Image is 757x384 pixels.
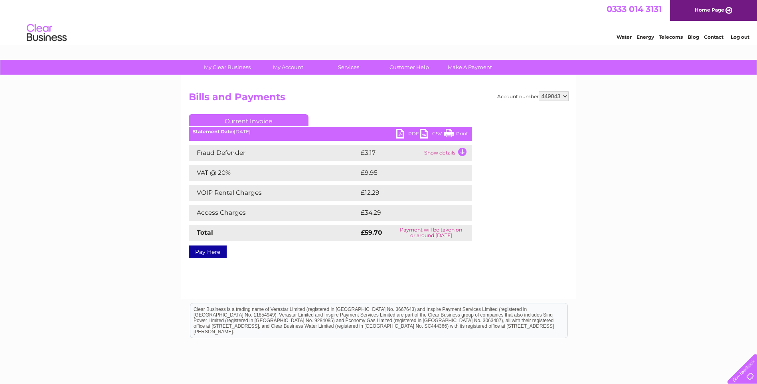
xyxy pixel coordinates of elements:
td: VAT @ 20% [189,165,359,181]
a: Energy [636,34,654,40]
a: Blog [688,34,699,40]
strong: Total [197,229,213,236]
td: Show details [422,145,472,161]
a: CSV [420,129,444,141]
strong: £59.70 [361,229,382,236]
a: Log out [731,34,749,40]
a: Water [617,34,632,40]
td: Access Charges [189,205,359,221]
a: My Clear Business [194,60,260,75]
td: £34.29 [359,205,456,221]
a: Make A Payment [437,60,503,75]
a: Telecoms [659,34,683,40]
img: logo.png [26,21,67,45]
td: £12.29 [359,185,455,201]
div: Clear Business is a trading name of Verastar Limited (registered in [GEOGRAPHIC_DATA] No. 3667643... [190,4,567,39]
a: Print [444,129,468,141]
a: 0333 014 3131 [607,4,662,14]
b: Statement Date: [193,129,234,135]
td: £9.95 [359,165,454,181]
td: £3.17 [359,145,422,161]
a: Contact [704,34,723,40]
a: Customer Help [376,60,442,75]
td: Payment will be taken on or around [DATE] [390,225,472,241]
a: Current Invoice [189,114,308,126]
a: Pay Here [189,245,227,258]
a: PDF [396,129,420,141]
a: My Account [255,60,321,75]
td: Fraud Defender [189,145,359,161]
a: Services [316,60,381,75]
div: [DATE] [189,129,472,135]
div: Account number [497,91,569,101]
td: VOIP Rental Charges [189,185,359,201]
h2: Bills and Payments [189,91,569,107]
